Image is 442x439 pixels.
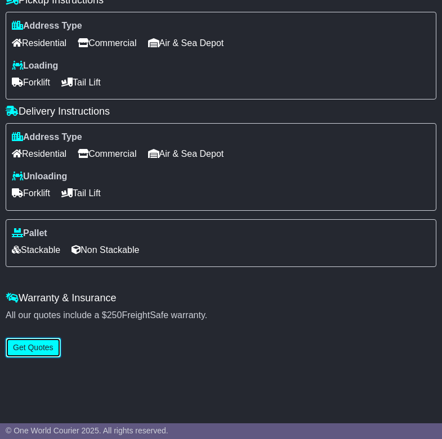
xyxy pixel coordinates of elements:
span: Non Stackable [72,241,139,259]
h4: Delivery Instructions [6,106,436,117]
span: Residential [12,34,66,52]
label: Address Type [12,20,82,31]
label: Loading [12,60,58,71]
span: Air & Sea Depot [148,145,224,162]
h4: Warranty & Insurance [6,292,436,304]
span: Forklift [12,74,50,91]
label: Unloading [12,171,67,182]
span: Tail Lift [61,184,101,202]
span: Commercial [78,34,136,52]
label: Address Type [12,132,82,142]
span: 250 [107,310,122,320]
span: Tail Lift [61,74,101,91]
div: All our quotes include a $ FreightSafe warranty. [6,310,436,320]
span: Air & Sea Depot [148,34,224,52]
span: Commercial [78,145,136,162]
span: Stackable [12,241,60,259]
label: Pallet [12,228,47,238]
span: Residential [12,145,66,162]
span: © One World Courier 2025. All rights reserved. [6,426,168,435]
span: Forklift [12,184,50,202]
button: Get Quotes [6,338,61,357]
